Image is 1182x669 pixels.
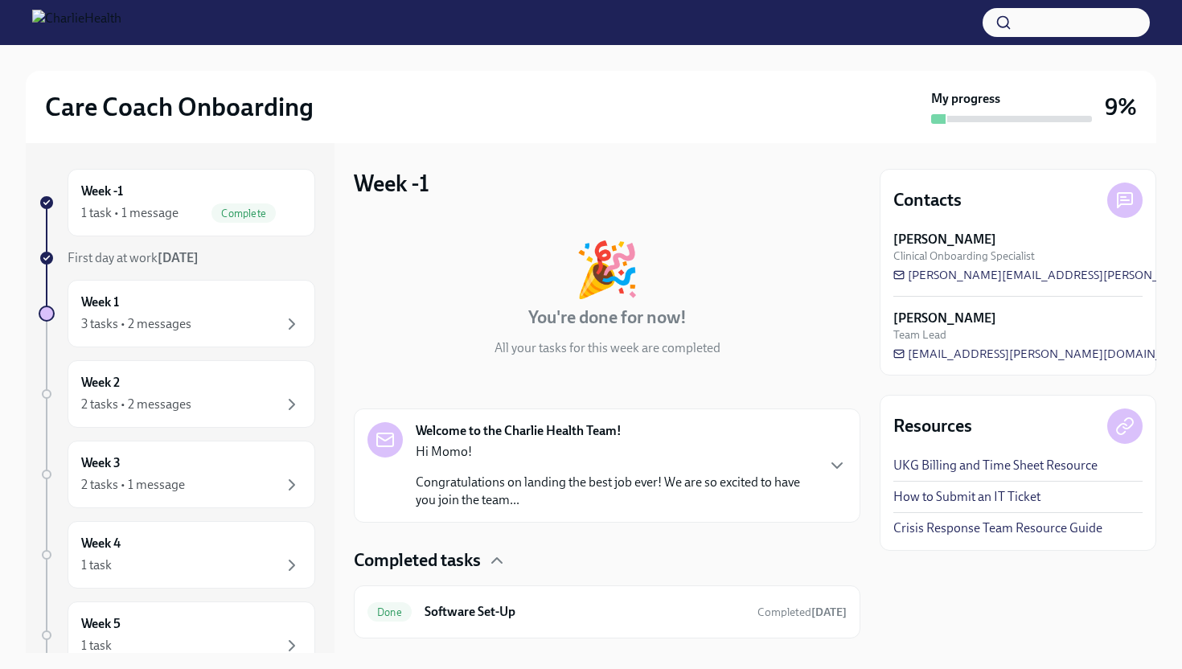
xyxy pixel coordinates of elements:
span: First day at work [68,250,199,265]
div: 1 task • 1 message [81,204,179,222]
a: Week 41 task [39,521,315,589]
a: Crisis Response Team Resource Guide [893,519,1102,537]
h4: Contacts [893,188,962,212]
h2: Care Coach Onboarding [45,91,314,123]
a: DoneSoftware Set-UpCompleted[DATE] [367,599,847,625]
strong: [PERSON_NAME] [893,310,996,327]
strong: My progress [931,90,1000,108]
h6: Week 1 [81,293,119,311]
h3: Week -1 [354,169,429,198]
div: 3 tasks • 2 messages [81,315,191,333]
img: CharlieHealth [32,10,121,35]
h6: Week 5 [81,615,121,633]
h3: 9% [1105,92,1137,121]
h6: Software Set-Up [425,603,745,621]
div: 1 task [81,637,112,655]
span: Clinical Onboarding Specialist [893,248,1035,264]
p: Hi Momo! [416,443,815,461]
strong: [PERSON_NAME] [893,231,996,248]
p: Congratulations on landing the best job ever! We are so excited to have you join the team... [416,474,815,509]
a: Week 13 tasks • 2 messages [39,280,315,347]
strong: Welcome to the Charlie Health Team! [416,422,622,440]
p: All your tasks for this week are completed [495,339,720,357]
div: 2 tasks • 1 message [81,476,185,494]
h6: Week 3 [81,454,121,472]
a: First day at work[DATE] [39,249,315,267]
a: Week 32 tasks • 1 message [39,441,315,508]
a: Week 22 tasks • 2 messages [39,360,315,428]
span: August 18th, 2025 10:40 [757,605,847,620]
a: How to Submit an IT Ticket [893,488,1040,506]
span: Team Lead [893,327,946,343]
h6: Week 4 [81,535,121,552]
div: 1 task [81,556,112,574]
span: Completed [757,605,847,619]
h6: Week -1 [81,183,123,200]
div: 🎉 [574,243,640,296]
h4: Resources [893,414,972,438]
h4: You're done for now! [528,306,687,330]
div: 2 tasks • 2 messages [81,396,191,413]
a: Week -11 task • 1 messageComplete [39,169,315,236]
h4: Completed tasks [354,548,481,573]
div: Completed tasks [354,548,860,573]
strong: [DATE] [811,605,847,619]
strong: [DATE] [158,250,199,265]
a: UKG Billing and Time Sheet Resource [893,457,1098,474]
span: Complete [211,207,276,220]
span: Done [367,606,412,618]
h6: Week 2 [81,374,120,392]
a: Week 51 task [39,601,315,669]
